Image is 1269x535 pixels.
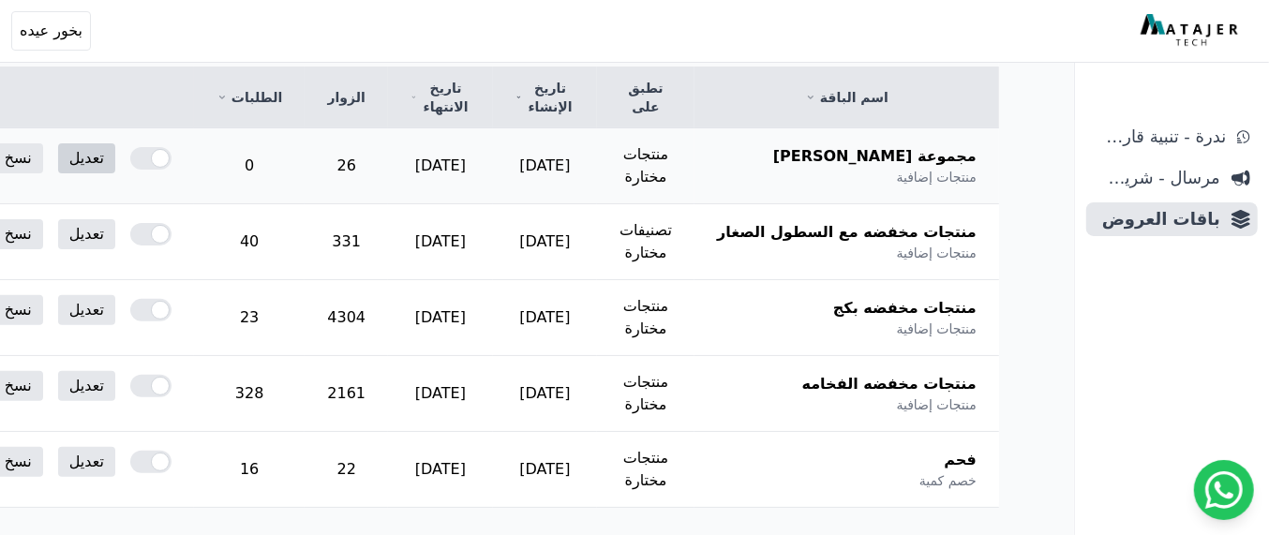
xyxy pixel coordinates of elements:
td: 26 [305,128,388,204]
a: تاريخ الانتهاء [411,79,470,116]
td: 2161 [305,356,388,432]
span: باقات العروض [1094,206,1220,232]
span: بخور عيده [20,20,82,42]
th: تطبق على [597,67,694,128]
td: [DATE] [388,128,493,204]
span: فحم [944,449,977,471]
span: منتجات مخفضه بكج [833,297,977,320]
img: MatajerTech Logo [1141,14,1243,48]
td: 4304 [305,280,388,356]
span: منتجات مخفضه مع السطول الصغار [717,221,977,244]
span: منتجات إضافية [897,320,977,338]
span: مجموعة [PERSON_NAME] [773,145,977,168]
span: ندرة - تنبية قارب علي النفاذ [1094,124,1226,150]
span: مرسال - شريط دعاية [1094,165,1220,191]
td: 40 [194,204,305,280]
td: [DATE] [388,432,493,508]
span: منتجات إضافية [897,244,977,262]
td: [DATE] [493,280,597,356]
span: منتجات إضافية [897,395,977,414]
a: تاريخ الإنشاء [515,79,575,116]
td: منتجات مختارة [597,356,694,432]
td: 16 [194,432,305,508]
td: [DATE] [493,432,597,508]
span: منتجات إضافية [897,168,977,186]
td: 22 [305,432,388,508]
td: 0 [194,128,305,204]
a: الطلبات [216,88,282,107]
span: خصم كمية [919,471,977,490]
a: تعديل [58,371,115,401]
a: تعديل [58,143,115,173]
a: تعديل [58,295,115,325]
a: تعديل [58,447,115,477]
td: تصنيفات مختارة [597,204,694,280]
button: بخور عيده [11,11,91,51]
th: الزوار [305,67,388,128]
td: منتجات مختارة [597,432,694,508]
span: منتجات مخفضه الفخامه [802,373,977,395]
td: منتجات مختارة [597,128,694,204]
td: [DATE] [388,280,493,356]
td: منتجات مختارة [597,280,694,356]
td: [DATE] [493,356,597,432]
td: [DATE] [493,128,597,204]
td: 331 [305,204,388,280]
a: تعديل [58,219,115,249]
td: 23 [194,280,305,356]
td: [DATE] [493,204,597,280]
td: [DATE] [388,204,493,280]
a: اسم الباقة [717,88,977,107]
td: 328 [194,356,305,432]
td: [DATE] [388,356,493,432]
